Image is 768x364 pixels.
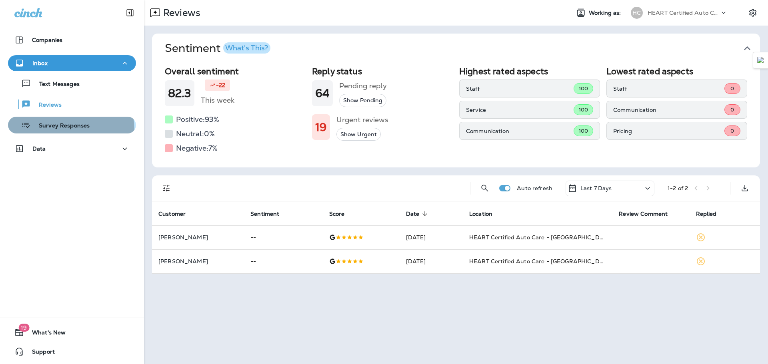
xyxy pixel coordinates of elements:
img: Detect Auto [757,57,764,64]
span: Replied [696,210,727,217]
p: Reviews [160,7,200,19]
p: Auto refresh [517,185,552,191]
p: Communication [466,128,574,134]
td: -- [244,249,323,273]
div: SentimentWhat's This? [152,63,760,167]
span: Location [469,211,492,217]
p: Pricing [613,128,724,134]
h5: Neutral: 0 % [176,127,215,140]
button: Settings [746,6,760,20]
h2: Overall sentiment [165,66,306,76]
div: What's This? [225,44,268,52]
h2: Reply status [312,66,453,76]
p: -22 [216,81,225,89]
h1: 64 [315,87,330,100]
span: What's New [24,329,66,339]
p: Companies [32,37,62,43]
button: Show Pending [339,94,386,107]
button: Support [8,344,136,360]
h1: 19 [315,121,327,134]
h1: 82.3 [168,87,191,100]
button: Text Messages [8,75,136,92]
span: 0 [730,106,734,113]
button: Export as CSV [737,180,753,196]
p: [PERSON_NAME] [158,234,238,241]
span: Date [406,210,430,217]
span: 100 [579,127,588,134]
p: Service [466,107,574,113]
p: Staff [466,86,574,92]
button: Inbox [8,55,136,71]
button: 19What's New [8,324,136,340]
h1: Sentiment [165,42,270,55]
p: Text Messages [31,81,80,88]
td: [DATE] [400,225,463,249]
span: Replied [696,211,717,217]
span: 19 [18,324,29,332]
button: SentimentWhat's This? [158,34,766,63]
h5: Positive: 93 % [176,113,219,126]
span: Support [24,348,55,358]
p: Last 7 Days [580,185,612,191]
span: Location [469,210,503,217]
h5: Urgent reviews [336,113,388,126]
h5: Negative: 7 % [176,142,218,155]
h5: Pending reply [339,80,387,92]
span: Date [406,211,420,217]
button: Search Reviews [477,180,493,196]
p: Survey Responses [31,122,90,130]
span: Sentiment [250,211,279,217]
h5: This week [201,94,234,107]
span: Score [329,211,345,217]
p: Data [32,145,46,152]
span: 0 [730,85,734,92]
span: 0 [730,127,734,134]
span: Review Comment [619,211,668,217]
p: [PERSON_NAME] [158,258,238,265]
p: Staff [613,86,724,92]
span: HEART Certified Auto Care - [GEOGRAPHIC_DATA] [469,234,613,241]
p: Communication [613,107,724,113]
p: HEART Certified Auto Care [648,10,720,16]
span: 100 [579,85,588,92]
button: Collapse Sidebar [119,5,141,21]
div: HC [631,7,643,19]
button: Survey Responses [8,117,136,133]
span: Score [329,210,355,217]
p: Inbox [32,60,48,66]
p: Reviews [31,101,62,109]
span: Working as: [589,10,623,16]
div: 1 - 2 of 2 [668,185,688,191]
button: Data [8,141,136,157]
span: HEART Certified Auto Care - [GEOGRAPHIC_DATA] [469,258,613,265]
span: Customer [158,211,186,217]
button: Filters [158,180,174,196]
td: [DATE] [400,249,463,273]
h2: Lowest rated aspects [606,66,747,76]
button: Show Urgent [336,128,381,141]
button: What's This? [223,42,270,54]
h2: Highest rated aspects [459,66,600,76]
span: Review Comment [619,210,678,217]
span: Customer [158,210,196,217]
button: Reviews [8,96,136,113]
td: -- [244,225,323,249]
span: Sentiment [250,210,290,217]
span: 100 [579,106,588,113]
button: Companies [8,32,136,48]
